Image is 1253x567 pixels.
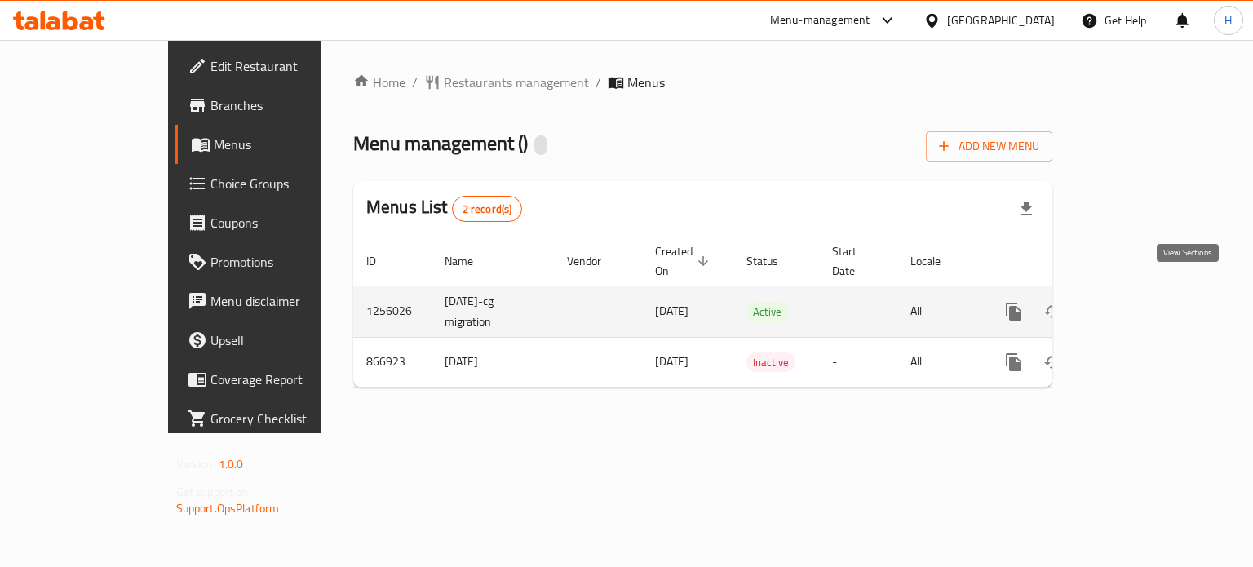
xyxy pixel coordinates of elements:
[1007,189,1046,228] div: Export file
[210,213,365,233] span: Coupons
[214,135,365,154] span: Menus
[445,251,494,271] span: Name
[353,237,1164,388] table: enhanced table
[210,409,365,428] span: Grocery Checklist
[353,125,528,162] span: Menu management ( )
[897,286,981,337] td: All
[175,399,378,438] a: Grocery Checklist
[746,251,799,271] span: Status
[176,454,216,475] span: Version:
[819,286,897,337] td: -
[1224,11,1232,29] span: H
[353,73,405,92] a: Home
[981,237,1164,286] th: Actions
[175,360,378,399] a: Coverage Report
[746,303,788,321] span: Active
[175,321,378,360] a: Upsell
[453,202,522,217] span: 2 record(s)
[176,481,251,503] span: Get support on:
[432,337,554,387] td: [DATE]
[770,11,870,30] div: Menu-management
[655,241,714,281] span: Created On
[176,498,280,519] a: Support.OpsPlatform
[994,343,1034,382] button: more
[210,330,365,350] span: Upsell
[366,251,397,271] span: ID
[627,73,665,92] span: Menus
[567,251,622,271] span: Vendor
[1034,292,1073,331] button: Change Status
[353,73,1052,92] nav: breadcrumb
[210,174,365,193] span: Choice Groups
[746,302,788,321] div: Active
[353,337,432,387] td: 866923
[432,286,554,337] td: [DATE]-cg migration
[832,241,878,281] span: Start Date
[452,196,523,222] div: Total records count
[746,352,795,372] div: Inactive
[926,131,1052,162] button: Add New Menu
[175,242,378,281] a: Promotions
[746,353,795,372] span: Inactive
[210,56,365,76] span: Edit Restaurant
[444,73,589,92] span: Restaurants management
[596,73,601,92] li: /
[175,125,378,164] a: Menus
[424,73,589,92] a: Restaurants management
[819,337,897,387] td: -
[175,164,378,203] a: Choice Groups
[175,203,378,242] a: Coupons
[210,291,365,311] span: Menu disclaimer
[175,281,378,321] a: Menu disclaimer
[175,47,378,86] a: Edit Restaurant
[910,251,962,271] span: Locale
[210,370,365,389] span: Coverage Report
[412,73,418,92] li: /
[175,86,378,125] a: Branches
[210,95,365,115] span: Branches
[210,252,365,272] span: Promotions
[939,136,1039,157] span: Add New Menu
[1034,343,1073,382] button: Change Status
[655,351,688,372] span: [DATE]
[897,337,981,387] td: All
[994,292,1034,331] button: more
[353,286,432,337] td: 1256026
[366,195,522,222] h2: Menus List
[947,11,1055,29] div: [GEOGRAPHIC_DATA]
[655,300,688,321] span: [DATE]
[219,454,244,475] span: 1.0.0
